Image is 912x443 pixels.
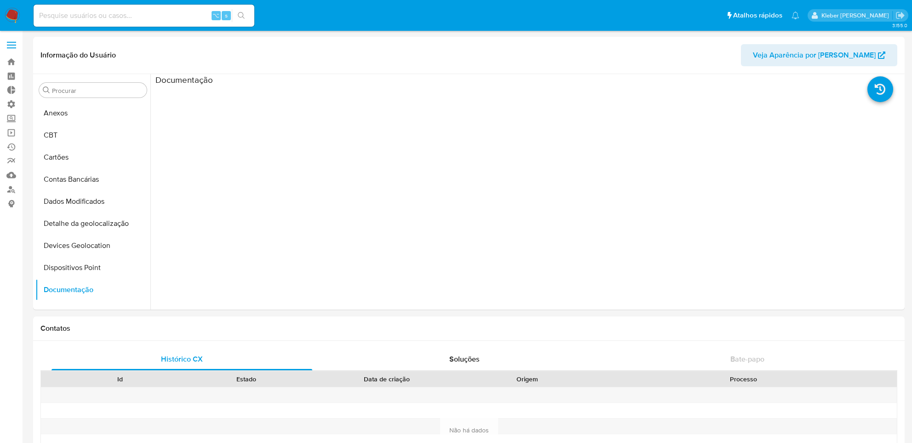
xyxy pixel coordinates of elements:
[212,11,219,20] span: ⌥
[821,11,892,20] p: kleber.bueno@mercadolivre.com
[895,11,905,20] a: Sair
[597,374,890,384] div: Processo
[35,102,150,124] button: Anexos
[449,354,480,364] span: Soluções
[470,374,584,384] div: Origem
[35,213,150,235] button: Detalhe da geolocalização
[190,374,304,384] div: Estado
[232,9,251,22] button: search-icon
[316,374,458,384] div: Data de criação
[63,374,177,384] div: Id
[733,11,782,20] span: Atalhos rápidos
[35,257,150,279] button: Dispositivos Point
[741,44,897,66] button: Veja Aparência por [PERSON_NAME]
[35,301,150,323] button: Empréstimos
[161,354,203,364] span: Histórico CX
[35,279,150,301] button: Documentação
[730,354,764,364] span: Bate-papo
[753,44,876,66] span: Veja Aparência por [PERSON_NAME]
[35,124,150,146] button: CBT
[40,324,897,333] h1: Contatos
[35,168,150,190] button: Contas Bancárias
[52,86,143,95] input: Procurar
[35,146,150,168] button: Cartões
[792,12,799,19] a: Notificações
[225,11,228,20] span: s
[40,51,116,60] h1: Informação do Usuário
[35,235,150,257] button: Devices Geolocation
[43,86,50,94] button: Procurar
[35,190,150,213] button: Dados Modificados
[34,10,254,22] input: Pesquise usuários ou casos...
